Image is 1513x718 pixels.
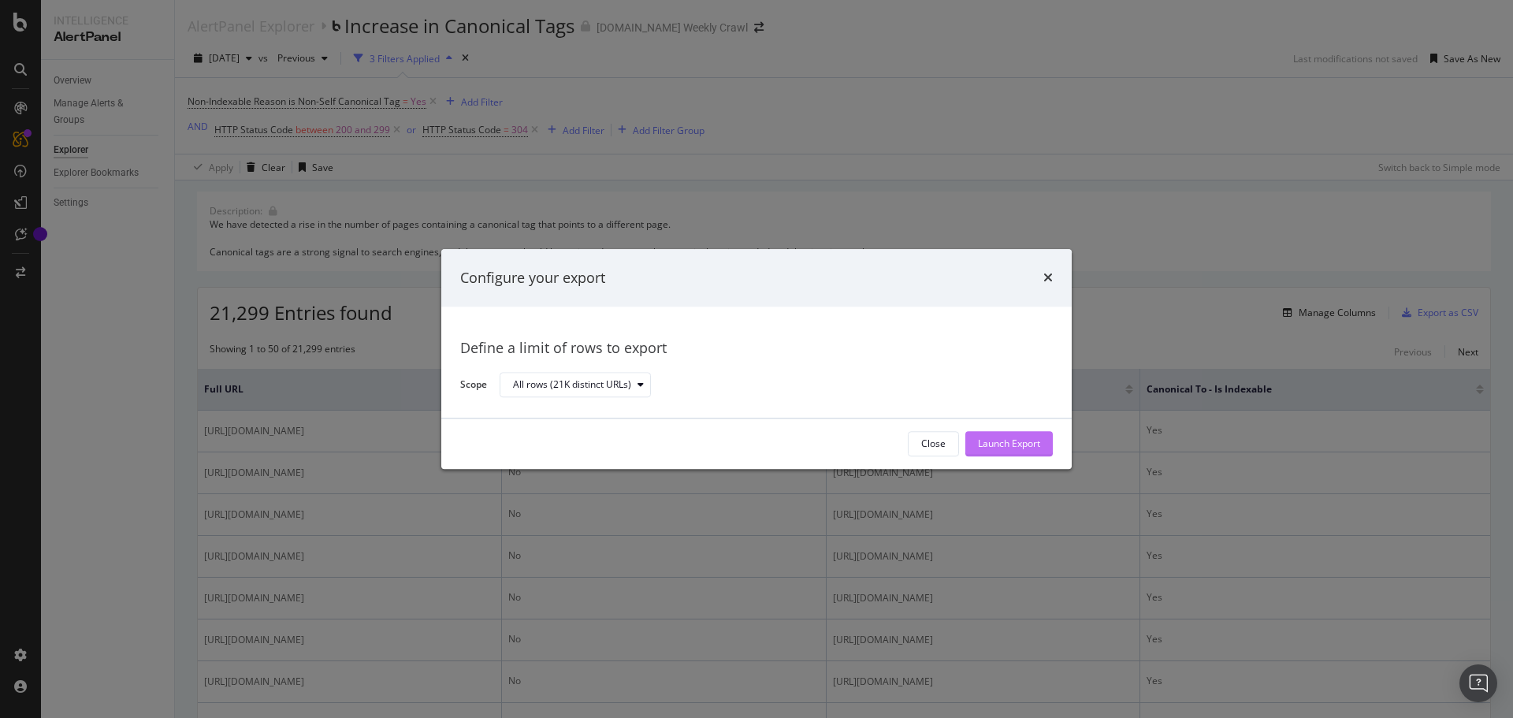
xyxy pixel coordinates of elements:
button: Launch Export [965,431,1053,456]
div: Define a limit of rows to export [460,339,1053,359]
div: modal [441,249,1072,469]
button: Close [908,431,959,456]
div: All rows (21K distinct URLs) [513,381,631,390]
div: times [1043,268,1053,288]
div: Launch Export [978,437,1040,451]
div: Open Intercom Messenger [1459,664,1497,702]
div: Configure your export [460,268,605,288]
div: Close [921,437,946,451]
button: All rows (21K distinct URLs) [500,373,651,398]
label: Scope [460,378,487,395]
